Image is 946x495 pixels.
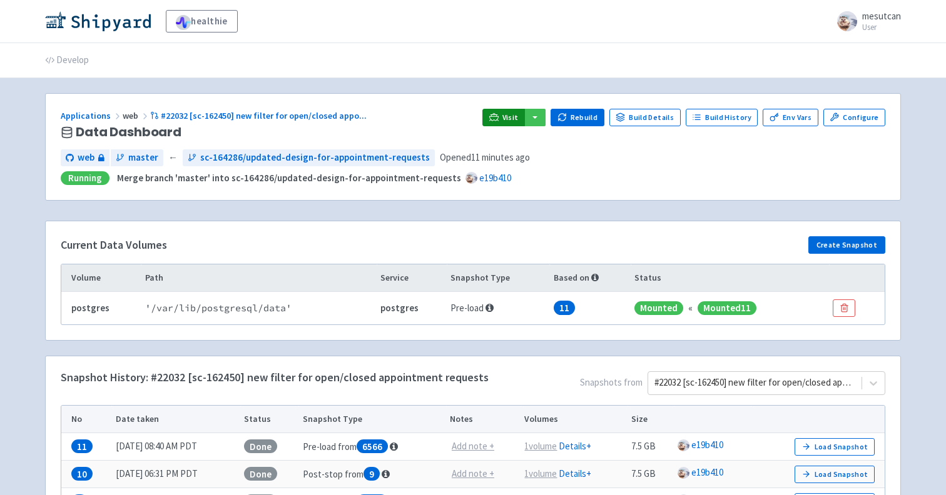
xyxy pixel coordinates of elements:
u: Add note + [452,440,494,452]
th: Volumes [521,406,628,433]
h4: Snapshot History: #22032 [sc-162450] new filter for open/closed appointment requests [61,371,489,384]
span: 10 [71,467,93,481]
span: 9 [364,467,380,481]
th: Status [631,264,829,292]
span: Pre-load [450,302,494,314]
div: « [688,301,693,316]
a: e19b410 [479,172,511,184]
img: Shipyard logo [45,11,151,31]
td: Post-stop from [298,461,445,488]
u: 1 volume [524,467,557,479]
span: Mounted 11 [698,301,756,316]
u: Add note + [452,467,494,479]
a: sc-164286/updated-design-for-appointment-requests [183,149,435,166]
span: Visit [502,112,519,122]
time: 11 minutes ago [471,151,530,163]
span: web [123,110,150,121]
span: #22032 [sc-162450] new filter for open/closed appo ... [161,110,367,121]
th: No [61,406,111,433]
a: Visit [482,109,525,126]
td: 7.5 GB [628,461,674,488]
button: Create Snapshot [808,236,885,254]
a: Develop [45,43,89,78]
b: postgres [71,302,109,314]
span: mesutcan [862,10,901,22]
td: 7.5 GB [628,433,674,461]
span: Opened [440,151,530,165]
a: Build History [686,109,758,126]
a: web [61,149,109,166]
a: Env Vars [763,109,818,126]
a: #22032 [sc-162450] new filter for open/closed appo... [150,110,369,121]
button: Load Snapshot [795,466,875,483]
a: Configure [823,109,885,126]
th: Status [240,406,299,433]
span: Done [244,439,277,454]
a: Applications [61,110,123,121]
td: [DATE] 06:31 PM PDT [111,461,240,488]
small: User [862,23,901,31]
td: ' /var/lib/postgresql/data ' [141,292,376,324]
span: Done [244,467,277,481]
b: postgres [380,302,419,314]
span: sc-164286/updated-design-for-appointment-requests [200,151,430,165]
span: Mounted [634,301,683,316]
span: Snapshots from [489,371,885,400]
button: Rebuild [551,109,604,126]
th: Service [377,264,447,292]
th: Based on [549,264,630,292]
span: 11 [554,301,575,315]
th: Path [141,264,376,292]
a: Details+ [559,467,591,479]
span: ← [168,151,178,165]
a: Details+ [559,440,591,452]
span: Data Dashboard [76,125,181,139]
div: Running [61,171,109,186]
th: Snapshot Type [447,264,549,292]
strong: Merge branch 'master' into sc-164286/updated-design-for-appointment-requests [117,172,461,184]
span: 6566 [357,439,388,454]
a: mesutcan User [830,11,901,31]
a: healthie [166,10,238,32]
a: e19b410 [691,466,723,478]
span: web [78,151,94,165]
h4: Current Data Volumes [61,239,167,251]
u: 1 volume [524,440,557,452]
td: [DATE] 08:40 AM PDT [111,433,240,461]
a: Build Details [609,109,681,126]
a: e19b410 [691,439,723,451]
button: Load Snapshot [795,438,875,456]
th: Size [628,406,674,433]
th: Snapshot Type [298,406,445,433]
a: master [111,149,163,166]
th: Volume [61,264,141,292]
th: Date taken [111,406,240,433]
td: Pre-load from [298,433,445,461]
span: 11 [71,439,93,454]
th: Notes [446,406,521,433]
span: master [128,151,158,165]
